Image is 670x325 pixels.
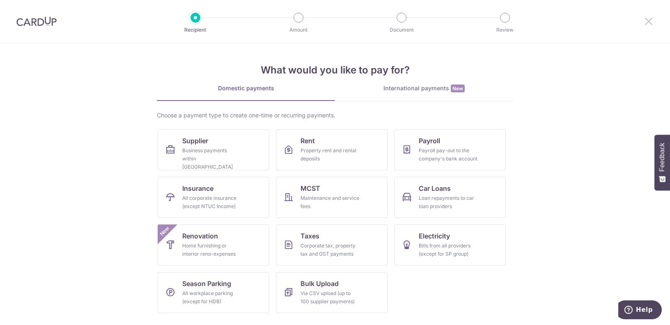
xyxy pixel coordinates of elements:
[158,224,172,238] span: New
[659,143,666,172] span: Feedback
[301,279,339,288] span: Bulk Upload
[301,194,360,211] div: Maintenance and service fees
[419,231,450,241] span: Electricity
[394,129,506,170] a: PayrollPayroll pay-out to the company's bank account
[276,177,388,218] a: MCSTMaintenance and service fees
[182,146,241,171] div: Business payments within [GEOGRAPHIC_DATA]
[182,279,231,288] span: Season Parking
[301,146,360,163] div: Property rent and rental deposits
[419,136,440,146] span: Payroll
[451,85,465,92] span: New
[301,242,360,258] div: Corporate tax, property tax and GST payments
[158,177,269,218] a: InsuranceAll corporate insurance (except NTUC Income)
[654,135,670,190] button: Feedback - Show survey
[301,136,315,146] span: Rent
[158,272,269,313] a: Season ParkingAll workplace parking (except for HDB)
[419,183,451,193] span: Car Loans
[182,289,241,306] div: All workplace parking (except for HDB)
[419,146,478,163] div: Payroll pay-out to the company's bank account
[475,26,535,34] p: Review
[182,242,241,258] div: Home furnishing or interior reno-expenses
[182,194,241,211] div: All corporate insurance (except NTUC Income)
[182,231,218,241] span: Renovation
[182,183,213,193] span: Insurance
[419,194,478,211] div: Loan repayments to car loan providers
[158,129,269,170] a: SupplierBusiness payments within [GEOGRAPHIC_DATA]
[268,26,329,34] p: Amount
[158,224,269,265] a: RenovationHome furnishing or interior reno-expensesNew
[165,26,226,34] p: Recipient
[157,111,513,119] div: Choose a payment type to create one-time or recurring payments.
[371,26,432,34] p: Document
[276,129,388,170] a: RentProperty rent and rental deposits
[419,242,478,258] div: Bills from all providers (except for SP group)
[394,224,506,265] a: ElectricityBills from all providers (except for SP group)
[301,183,320,193] span: MCST
[276,272,388,313] a: Bulk UploadVia CSV upload (up to 100 supplier payments)
[16,16,57,26] img: CardUp
[157,84,335,92] div: Domestic payments
[276,224,388,265] a: TaxesCorporate tax, property tax and GST payments
[618,300,662,321] iframe: Opens a widget where you can find more information
[301,289,360,306] div: Via CSV upload (up to 100 supplier payments)
[301,231,319,241] span: Taxes
[182,136,208,146] span: Supplier
[157,63,513,78] h4: What would you like to pay for?
[335,84,513,93] div: International payments
[394,177,506,218] a: Car LoansLoan repayments to car loan providers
